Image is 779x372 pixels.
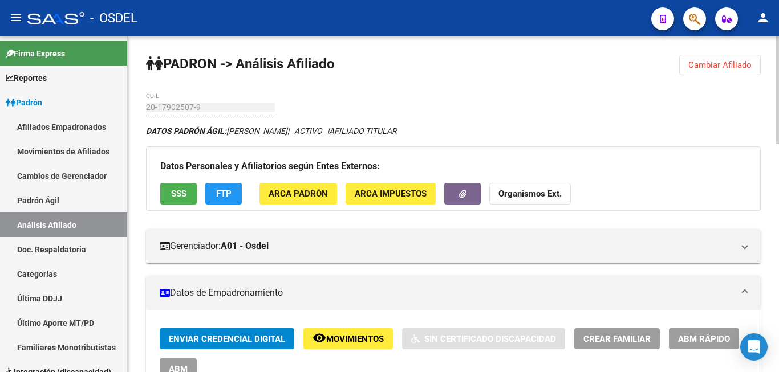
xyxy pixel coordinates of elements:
[6,72,47,84] span: Reportes
[402,328,565,349] button: Sin Certificado Discapacidad
[221,240,269,252] strong: A01 - Osdel
[355,189,427,199] span: ARCA Impuestos
[160,183,197,204] button: SSS
[740,333,768,361] div: Open Intercom Messenger
[269,189,328,199] span: ARCA Padrón
[146,126,287,136] span: [PERSON_NAME]
[216,189,232,199] span: FTP
[326,334,384,344] span: Movimientos
[574,328,660,349] button: Crear Familiar
[424,334,556,344] span: Sin Certificado Discapacidad
[169,334,285,344] span: Enviar Credencial Digital
[329,126,397,136] span: AFILIADO TITULAR
[688,60,752,70] span: Cambiar Afiliado
[171,189,186,199] span: SSS
[6,96,42,109] span: Padrón
[160,328,294,349] button: Enviar Credencial Digital
[146,56,335,72] strong: PADRON -> Análisis Afiliado
[146,126,397,136] i: | ACTIVO |
[205,183,242,204] button: FTP
[146,276,761,310] mat-expansion-panel-header: Datos de Empadronamiento
[160,240,733,252] mat-panel-title: Gerenciador:
[313,331,326,345] mat-icon: remove_red_eye
[160,158,746,174] h3: Datos Personales y Afiliatorios según Entes Externos:
[146,229,761,263] mat-expansion-panel-header: Gerenciador:A01 - Osdel
[146,126,226,136] strong: DATOS PADRÓN ÁGIL:
[489,183,571,204] button: Organismos Ext.
[756,11,770,24] mat-icon: person
[498,189,562,199] strong: Organismos Ext.
[346,183,436,204] button: ARCA Impuestos
[6,47,65,60] span: Firma Express
[583,334,651,344] span: Crear Familiar
[259,183,337,204] button: ARCA Padrón
[303,328,393,349] button: Movimientos
[669,328,739,349] button: ABM Rápido
[678,334,730,344] span: ABM Rápido
[9,11,23,24] mat-icon: menu
[679,55,761,75] button: Cambiar Afiliado
[160,287,733,299] mat-panel-title: Datos de Empadronamiento
[90,6,137,31] span: - OSDEL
